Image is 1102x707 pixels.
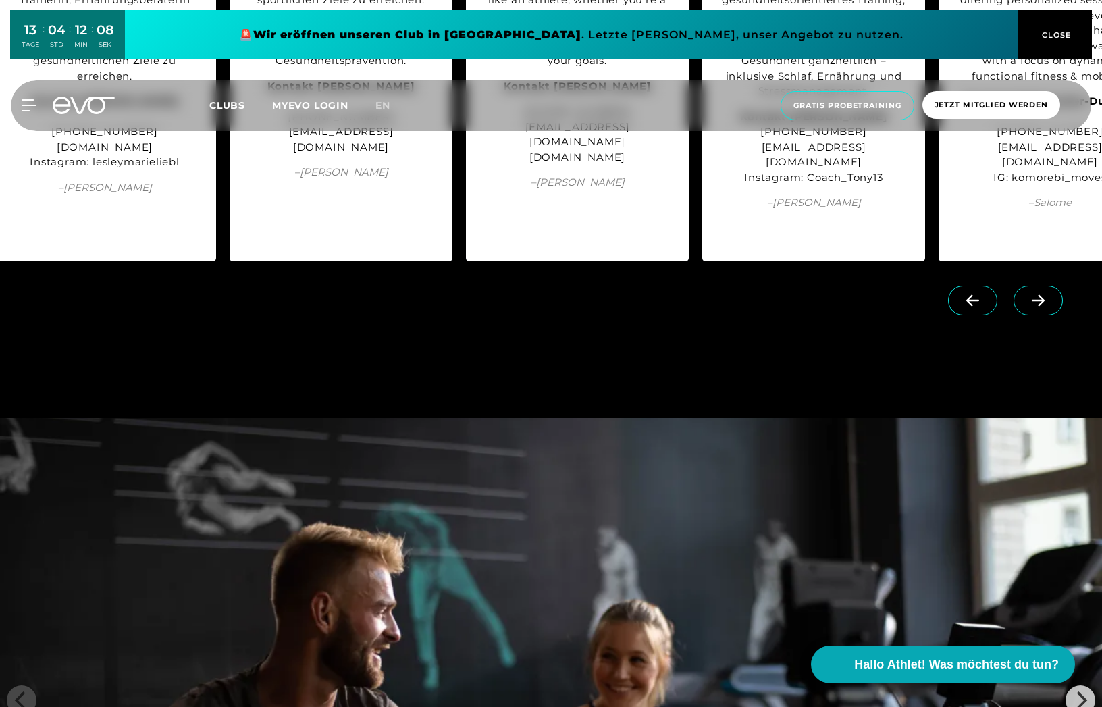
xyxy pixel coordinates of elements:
[918,91,1064,120] a: Jetzt Mitglied werden
[10,180,199,196] span: – [PERSON_NAME]
[48,40,65,49] div: STD
[483,175,672,190] span: – [PERSON_NAME]
[375,99,390,111] span: en
[97,40,114,49] div: SEK
[375,98,406,113] a: en
[854,656,1059,674] span: Hallo Athlet! Was möchtest du tun?
[97,20,114,40] div: 08
[48,20,65,40] div: 04
[935,99,1048,111] span: Jetzt Mitglied werden
[69,22,71,57] div: :
[1018,10,1092,59] button: CLOSE
[246,165,436,180] span: – [PERSON_NAME]
[811,646,1075,683] button: Hallo Athlet! Was möchtest du tun?
[74,40,88,49] div: MIN
[74,20,88,40] div: 12
[43,22,45,57] div: :
[22,20,39,40] div: 13
[1039,29,1072,41] span: CLOSE
[91,22,93,57] div: :
[793,100,901,111] span: Gratis Probetraining
[209,99,272,111] a: Clubs
[719,109,908,186] div: [PHONE_NUMBER] [EMAIL_ADDRESS][DOMAIN_NAME] Instagram: Coach_Tony13
[209,99,245,111] span: Clubs
[272,99,348,111] a: MYEVO LOGIN
[22,40,39,49] div: TAGE
[719,195,908,211] span: – [PERSON_NAME]
[777,91,918,120] a: Gratis Probetraining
